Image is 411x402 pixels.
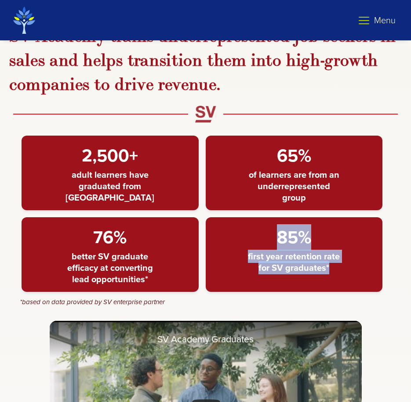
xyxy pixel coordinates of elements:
[277,143,311,169] span: 65%
[62,169,158,203] span: adult learners have graduated from [GEOGRAPHIC_DATA]
[20,299,165,305] div: *based on data provided by SV enterprise partner
[9,26,396,95] strong: SV Academy trains underrepresented job seekers in sales and helps transition them into high-growt...
[62,251,158,285] span: better SV graduate efficacy at converting lead opportunities*
[246,251,342,273] span: first year retention rate for SV graduates*
[351,7,402,33] div: Menu
[50,321,362,358] div: SV Academy Graduates
[277,224,311,251] span: 85%
[246,169,342,203] span: of learners are from an underrepresented group
[82,143,138,169] span: 2,500+
[93,224,127,251] span: 76%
